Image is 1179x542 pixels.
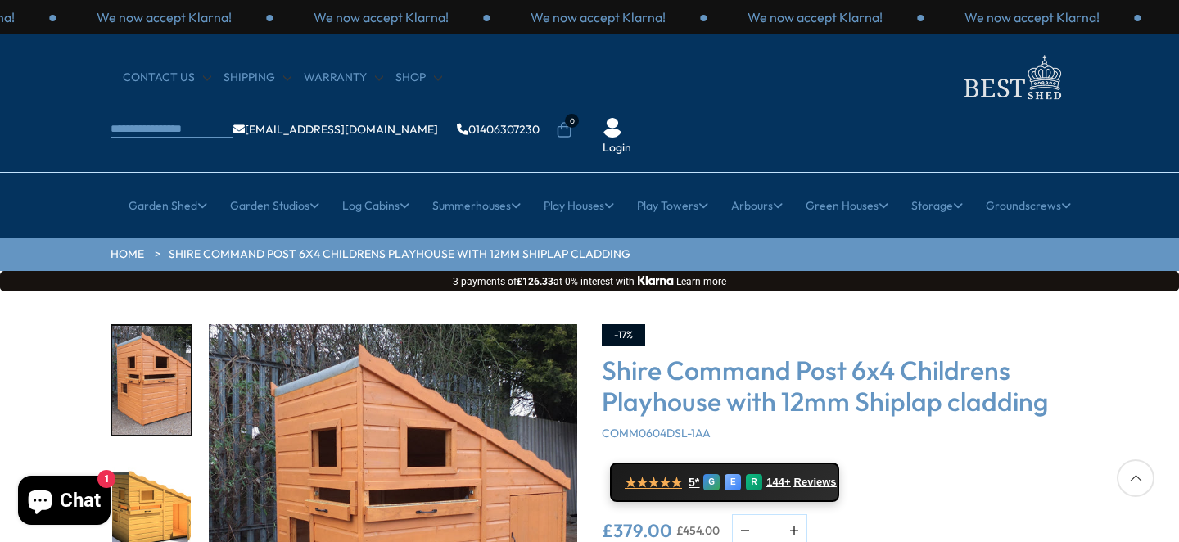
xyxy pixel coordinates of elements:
[748,8,883,26] p: We now accept Klarna!
[806,185,888,226] a: Green Houses
[610,463,839,502] a: ★★★★★ 5* G E R 144+ Reviews
[603,118,622,138] img: User Icon
[725,474,741,490] div: E
[794,476,837,489] span: Reviews
[123,70,211,86] a: CONTACT US
[457,124,540,135] a: 01406307230
[676,525,720,536] del: £454.00
[637,185,708,226] a: Play Towers
[731,185,783,226] a: Arbours
[602,522,672,540] ins: £379.00
[129,185,207,226] a: Garden Shed
[112,326,191,435] img: CommandPost_3_986acd72-5ba6-4cb5-8c5d-108d31ab70b7_200x200.jpg
[233,124,438,135] a: [EMAIL_ADDRESS][DOMAIN_NAME]
[531,8,666,26] p: We now accept Klarna!
[56,8,273,26] div: 1 / 3
[342,185,409,226] a: Log Cabins
[13,476,115,529] inbox-online-store-chat: Shopify online store chat
[766,476,790,489] span: 144+
[273,8,490,26] div: 2 / 3
[707,8,924,26] div: 1 / 3
[746,474,762,490] div: R
[986,185,1071,226] a: Groundscrews
[924,8,1141,26] div: 2 / 3
[964,8,1100,26] p: We now accept Klarna!
[703,474,720,490] div: G
[111,324,192,436] div: 1 / 11
[395,70,442,86] a: Shop
[603,140,631,156] a: Login
[625,475,682,490] span: ★★★★★
[602,355,1068,418] h3: Shire Command Post 6x4 Childrens Playhouse with 12mm Shiplap cladding
[954,51,1068,104] img: logo
[565,114,579,128] span: 0
[602,426,711,440] span: COMM0604DSL-1AA
[230,185,319,226] a: Garden Studios
[490,8,707,26] div: 3 / 3
[314,8,449,26] p: We now accept Klarna!
[432,185,521,226] a: Summerhouses
[97,8,232,26] p: We now accept Klarna!
[224,70,291,86] a: Shipping
[111,246,144,263] a: HOME
[602,324,645,346] div: -17%
[304,70,383,86] a: Warranty
[556,122,572,138] a: 0
[169,246,630,263] a: Shire Command Post 6x4 Childrens Playhouse with 12mm Shiplap cladding
[911,185,963,226] a: Storage
[544,185,614,226] a: Play Houses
